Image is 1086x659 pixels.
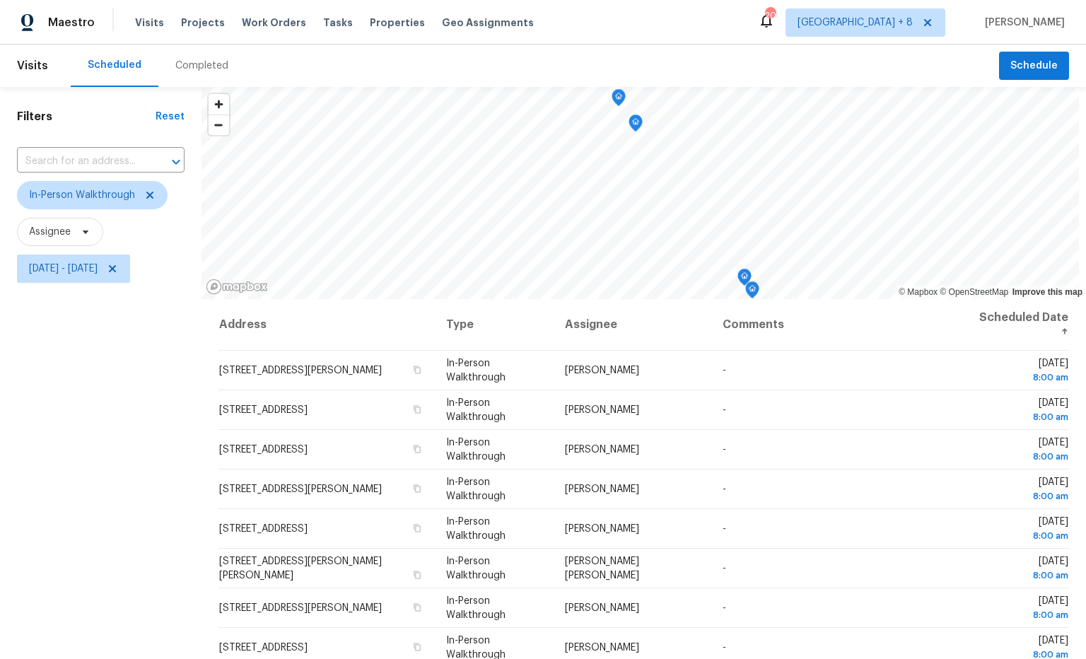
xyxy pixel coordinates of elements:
[181,16,225,30] span: Projects
[446,596,506,620] span: In-Person Walkthrough
[209,94,229,115] button: Zoom in
[723,564,726,573] span: -
[156,110,185,124] div: Reset
[978,517,1068,543] span: [DATE]
[629,115,643,136] div: Map marker
[978,398,1068,424] span: [DATE]
[411,363,424,376] button: Copy Address
[435,299,554,351] th: Type
[219,484,382,494] span: [STREET_ADDRESS][PERSON_NAME]
[999,52,1069,81] button: Schedule
[745,281,759,303] div: Map marker
[723,405,726,415] span: -
[978,438,1068,464] span: [DATE]
[206,279,268,295] a: Mapbox homepage
[48,16,95,30] span: Maestro
[446,358,506,383] span: In-Person Walkthrough
[565,524,639,534] span: [PERSON_NAME]
[29,188,135,202] span: In-Person Walkthrough
[1010,57,1058,75] span: Schedule
[723,603,726,613] span: -
[612,89,626,111] div: Map marker
[411,403,424,416] button: Copy Address
[219,556,382,581] span: [STREET_ADDRESS][PERSON_NAME][PERSON_NAME]
[219,643,308,653] span: [STREET_ADDRESS]
[565,484,639,494] span: [PERSON_NAME]
[798,16,913,30] span: [GEOGRAPHIC_DATA] + 8
[411,443,424,455] button: Copy Address
[978,529,1068,543] div: 8:00 am
[723,445,726,455] span: -
[978,371,1068,385] div: 8:00 am
[242,16,306,30] span: Work Orders
[446,438,506,462] span: In-Person Walkthrough
[446,517,506,541] span: In-Person Walkthrough
[219,366,382,375] span: [STREET_ADDRESS][PERSON_NAME]
[979,16,1065,30] span: [PERSON_NAME]
[135,16,164,30] span: Visits
[202,87,1080,299] canvas: Map
[978,556,1068,583] span: [DATE]
[219,603,382,613] span: [STREET_ADDRESS][PERSON_NAME]
[175,59,228,73] div: Completed
[446,398,506,422] span: In-Person Walkthrough
[218,299,435,351] th: Address
[370,16,425,30] span: Properties
[978,358,1068,385] span: [DATE]
[978,608,1068,622] div: 8:00 am
[723,643,726,653] span: -
[723,366,726,375] span: -
[411,601,424,614] button: Copy Address
[29,262,98,276] span: [DATE] - [DATE]
[723,484,726,494] span: -
[978,450,1068,464] div: 8:00 am
[219,405,308,415] span: [STREET_ADDRESS]
[446,477,506,501] span: In-Person Walkthrough
[446,556,506,581] span: In-Person Walkthrough
[967,299,1069,351] th: Scheduled Date ↑
[565,643,639,653] span: [PERSON_NAME]
[978,596,1068,622] span: [DATE]
[554,299,711,351] th: Assignee
[209,115,229,135] button: Zoom out
[219,445,308,455] span: [STREET_ADDRESS]
[411,641,424,653] button: Copy Address
[737,269,752,291] div: Map marker
[1012,287,1082,297] a: Improve this map
[565,445,639,455] span: [PERSON_NAME]
[765,8,775,23] div: 205
[940,287,1008,297] a: OpenStreetMap
[565,556,639,581] span: [PERSON_NAME] [PERSON_NAME]
[978,489,1068,503] div: 8:00 am
[899,287,938,297] a: Mapbox
[17,50,48,81] span: Visits
[978,410,1068,424] div: 8:00 am
[411,482,424,495] button: Copy Address
[723,524,726,534] span: -
[978,568,1068,583] div: 8:00 am
[17,151,145,173] input: Search for an address...
[565,405,639,415] span: [PERSON_NAME]
[88,58,141,72] div: Scheduled
[565,603,639,613] span: [PERSON_NAME]
[411,522,424,535] button: Copy Address
[411,568,424,581] button: Copy Address
[323,18,353,28] span: Tasks
[17,110,156,124] h1: Filters
[711,299,967,351] th: Comments
[166,152,186,172] button: Open
[29,225,71,239] span: Assignee
[219,524,308,534] span: [STREET_ADDRESS]
[978,477,1068,503] span: [DATE]
[565,366,639,375] span: [PERSON_NAME]
[442,16,534,30] span: Geo Assignments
